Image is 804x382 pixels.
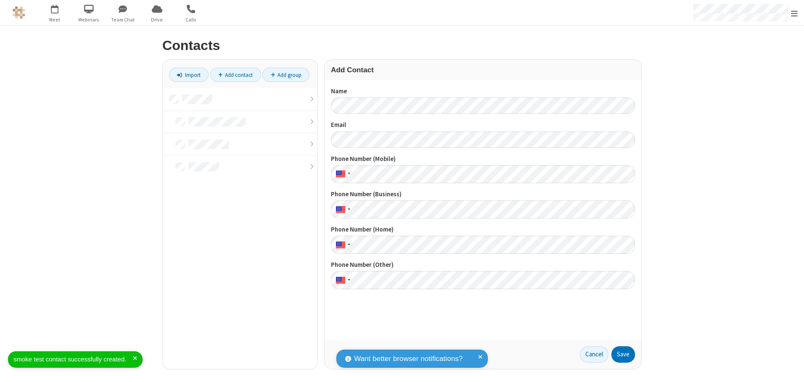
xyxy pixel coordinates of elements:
span: Meet [39,16,71,24]
a: Add group [262,68,309,82]
label: Name [331,87,635,96]
span: Drive [141,16,173,24]
span: Team Chat [107,16,139,24]
div: United States: + 1 [331,165,353,183]
label: Phone Number (Mobile) [331,154,635,164]
h3: Add Contact [331,66,635,74]
span: Want better browser notifications? [354,353,463,364]
div: United States: + 1 [331,271,353,289]
a: Add contact [210,68,261,82]
div: United States: + 1 [331,200,353,219]
button: Save [611,346,635,363]
label: Email [331,120,635,130]
h2: Contacts [162,38,642,53]
span: Calls [175,16,207,24]
label: Phone Number (Home) [331,225,635,234]
img: QA Selenium DO NOT DELETE OR CHANGE [13,6,25,19]
a: Import [169,68,209,82]
div: United States: + 1 [331,236,353,254]
span: Webinars [73,16,105,24]
label: Phone Number (Business) [331,190,635,199]
div: smoke test contact successfully created. [13,355,133,364]
label: Phone Number (Other) [331,260,635,270]
a: Cancel [580,346,608,363]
